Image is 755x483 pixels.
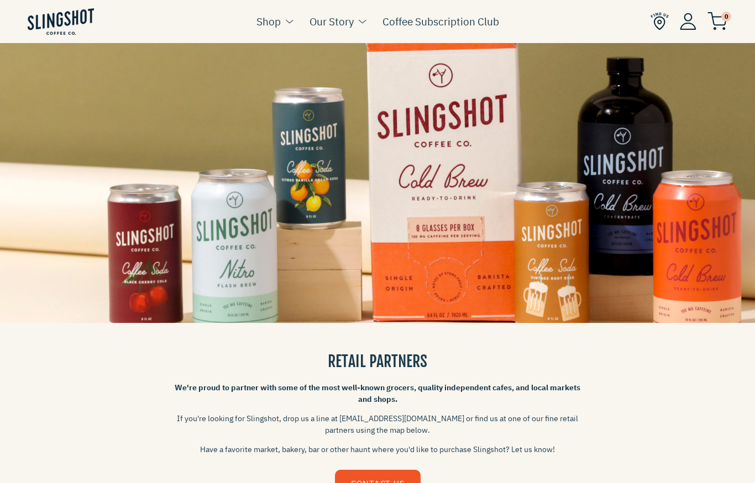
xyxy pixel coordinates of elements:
span: 0 [721,12,731,22]
a: 0 [707,14,727,28]
strong: We're proud to partner with some of the most well-known grocers, quality independent cafes, and l... [175,383,580,404]
h3: RETAIL PARTNERS [173,351,582,372]
img: Find Us [651,12,669,30]
p: Have a favorite market, bakery, bar or other haunt where you'd like to purchase Slingshot? Let us... [173,444,582,455]
img: Account [680,13,696,30]
a: Shop [256,13,281,30]
a: Coffee Subscription Club [382,13,499,30]
p: If you're looking for Slingshot, drop us a line at [EMAIL_ADDRESS][DOMAIN_NAME] or find us at one... [173,413,582,436]
img: cart [707,12,727,30]
a: Our Story [310,13,354,30]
